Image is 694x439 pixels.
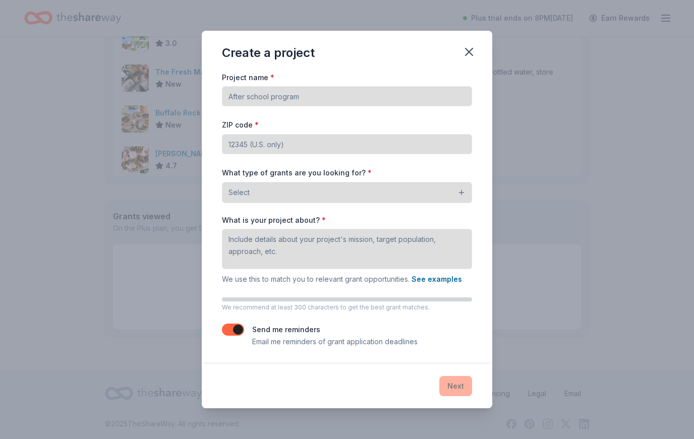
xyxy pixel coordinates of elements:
label: What type of grants are you looking for? [222,168,372,178]
span: We use this to match you to relevant grant opportunities. [222,275,462,283]
button: Select [222,182,472,203]
input: After school program [222,86,472,106]
label: ZIP code [222,120,259,130]
button: See examples [412,273,462,285]
label: What is your project about? [222,215,326,225]
label: Project name [222,73,274,83]
input: 12345 (U.S. only) [222,134,472,154]
span: Select [228,186,250,199]
p: We recommend at least 300 characters to get the best grant matches. [222,303,472,311]
div: Create a project [222,45,315,61]
label: Send me reminders [252,325,320,334]
p: Email me reminders of grant application deadlines [252,336,418,348]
